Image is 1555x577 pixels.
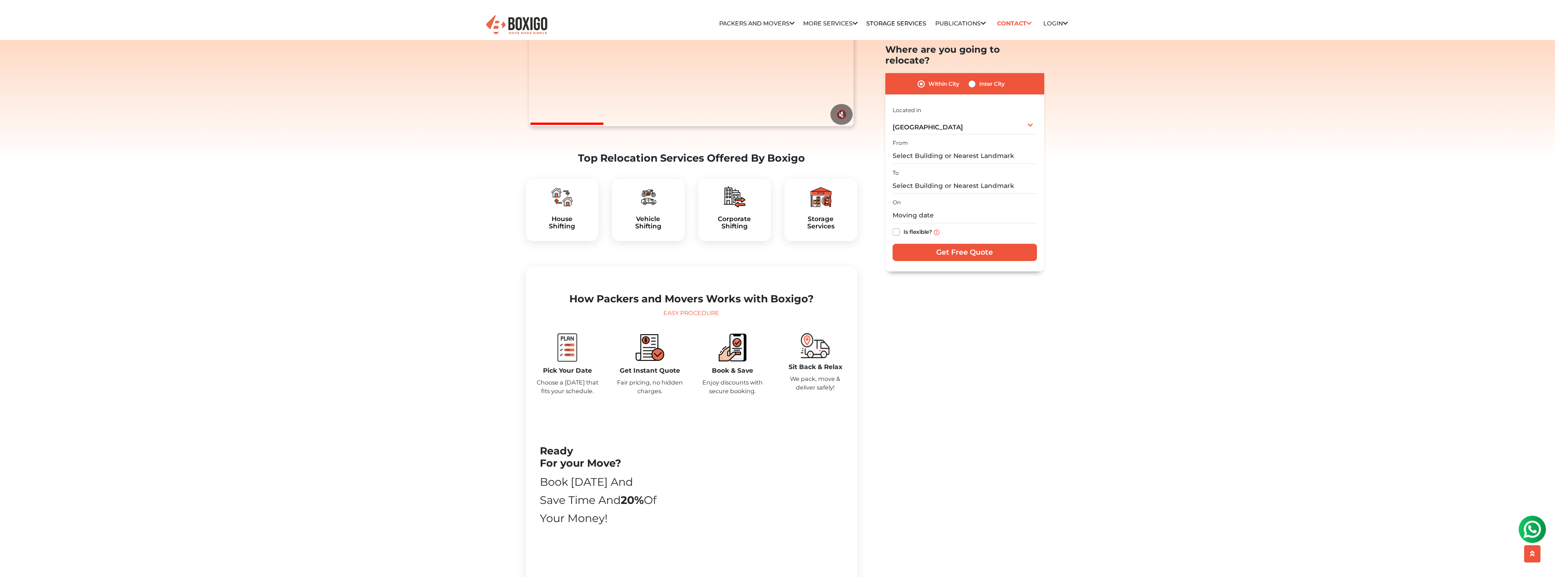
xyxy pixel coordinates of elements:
input: Select Building or Nearest Landmark [893,178,1037,193]
a: Packers and Movers [719,20,795,27]
img: Boxigo [485,14,548,36]
label: Located in [893,106,921,114]
img: boxigo_packers_and_movers_compare [636,333,664,362]
label: On [893,198,901,207]
h5: Corporate Shifting [706,215,764,231]
img: boxigo_packers_and_movers_plan [637,186,659,208]
p: We pack, move & deliver safely! [781,375,850,392]
input: Moving date [893,207,1037,223]
label: Is flexible? [903,227,932,236]
h2: Top Relocation Services Offered By Boxigo [526,152,857,164]
span: [GEOGRAPHIC_DATA] [893,123,963,131]
button: scroll up [1524,545,1540,562]
h2: How Packers and Movers Works with Boxigo? [533,293,850,305]
h5: Vehicle Shifting [619,215,677,231]
input: Select Building or Nearest Landmark [893,148,1037,164]
a: CorporateShifting [706,215,764,231]
a: Publications [935,20,986,27]
a: HouseShifting [533,215,591,231]
p: Fair pricing, no hidden charges. [616,378,685,395]
label: From [893,139,908,147]
label: Inter City [979,78,1005,89]
p: Choose a [DATE] that fits your schedule. [533,378,602,395]
img: boxigo_packers_and_movers_plan [551,186,573,208]
p: Enjoy discounts with secure booking. [698,378,767,395]
a: Login [1043,20,1068,27]
h5: House Shifting [533,215,591,231]
a: VehicleShifting [619,215,677,231]
a: StorageServices [792,215,850,231]
div: Easy Procedure [533,309,850,318]
h5: Get Instant Quote [616,367,685,375]
label: Within City [928,78,959,89]
a: Storage Services [866,20,926,27]
input: Get Free Quote [893,244,1037,261]
img: boxigo_packers_and_movers_plan [553,333,582,362]
label: To [893,168,899,177]
div: Book [DATE] and Save time and of your money! [540,473,658,528]
img: info [934,229,939,235]
h2: Ready For your Move? [540,445,658,469]
img: boxigo_packers_and_movers_plan [810,186,832,208]
b: 20% [621,493,644,507]
h5: Book & Save [698,367,767,375]
h5: Storage Services [792,215,850,231]
img: boxigo_packers_and_movers_move [801,333,829,358]
iframe: YouTube video player [671,419,843,562]
a: Contact [994,16,1035,30]
img: whatsapp-icon.svg [9,9,27,27]
img: boxigo_packers_and_movers_book [718,333,747,362]
h5: Pick Your Date [533,367,602,375]
h5: Sit Back & Relax [781,363,850,371]
a: More services [803,20,858,27]
button: 🔇 [830,104,853,125]
h2: Where are you going to relocate? [885,44,1044,65]
img: boxigo_packers_and_movers_plan [724,186,745,208]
